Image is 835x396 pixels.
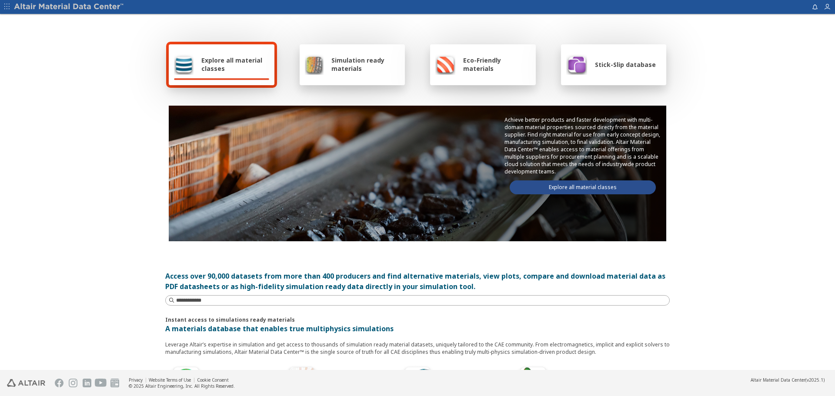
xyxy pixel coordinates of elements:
a: Explore all material classes [510,180,656,194]
p: A materials database that enables true multiphysics simulations [165,323,670,334]
a: Website Terms of Use [149,377,191,383]
img: Simulation ready materials [305,54,324,75]
span: Eco-Friendly materials [463,56,530,73]
img: Explore all material classes [174,54,194,75]
img: Stick-Slip database [566,54,587,75]
a: Cookie Consent [197,377,229,383]
span: Stick-Slip database [595,60,656,69]
a: Privacy [129,377,143,383]
img: Altair Material Data Center [14,3,125,11]
p: Leverage Altair’s expertise in simulation and get access to thousands of simulation ready materia... [165,341,670,356]
div: (v2025.1) [751,377,825,383]
div: © 2025 Altair Engineering, Inc. All Rights Reserved. [129,383,235,389]
div: Access over 90,000 datasets from more than 400 producers and find alternative materials, view plo... [165,271,670,292]
p: Instant access to simulations ready materials [165,316,670,323]
img: Eco-Friendly materials [435,54,455,75]
span: Explore all material classes [201,56,269,73]
p: Achieve better products and faster development with multi-domain material properties sourced dire... [504,116,661,175]
img: Altair Engineering [7,379,45,387]
span: Altair Material Data Center [751,377,805,383]
span: Simulation ready materials [331,56,400,73]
